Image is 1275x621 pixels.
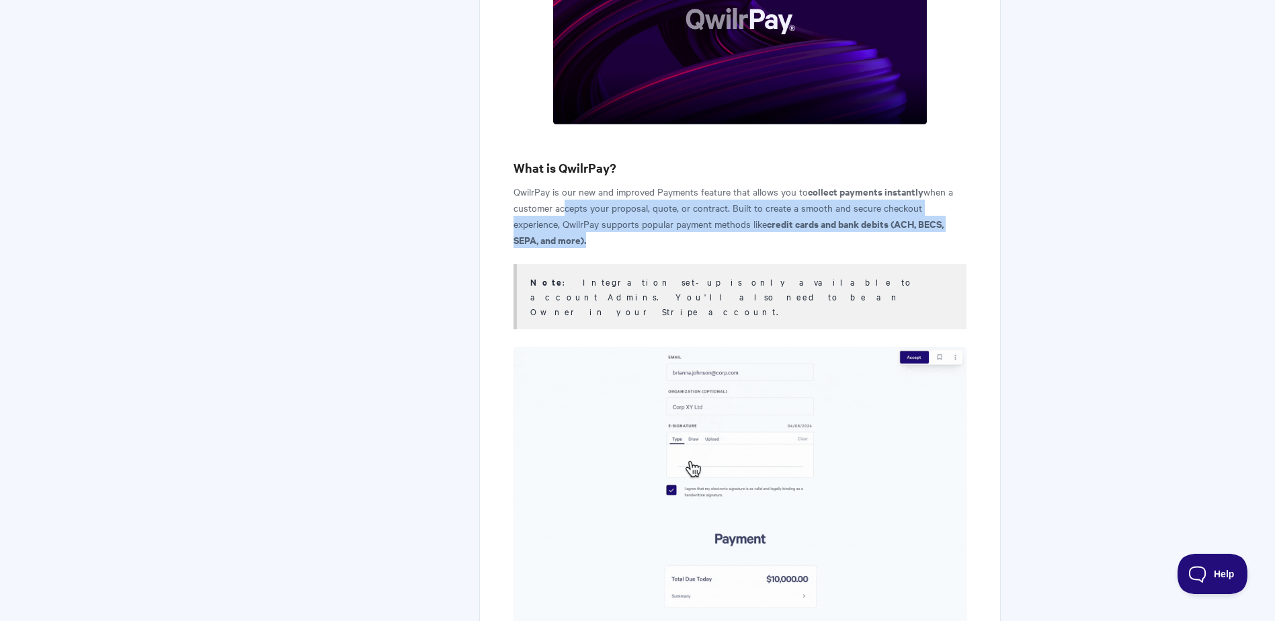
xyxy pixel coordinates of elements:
strong: collect payments instantly [808,184,923,198]
div: : Integration set-up is only available to account Admins. You'll also need to be an Owner in your... [530,275,949,319]
p: QwilrPay is our new and improved Payments feature that allows you to when a customer accepts your... [513,183,966,248]
h3: What is QwilrPay? [513,159,966,177]
b: Note [530,276,563,288]
iframe: Toggle Customer Support [1178,554,1248,594]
